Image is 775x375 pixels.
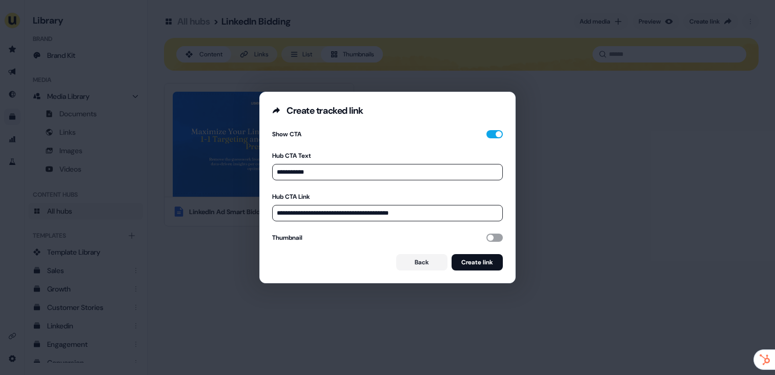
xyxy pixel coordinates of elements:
[272,193,503,201] label: Hub CTA Link
[272,234,302,242] div: Thumbnail
[287,105,363,117] div: Create tracked link
[272,152,503,160] label: Hub CTA Text
[272,129,301,139] div: Show CTA
[452,254,503,270] button: Create link
[396,254,447,270] button: Back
